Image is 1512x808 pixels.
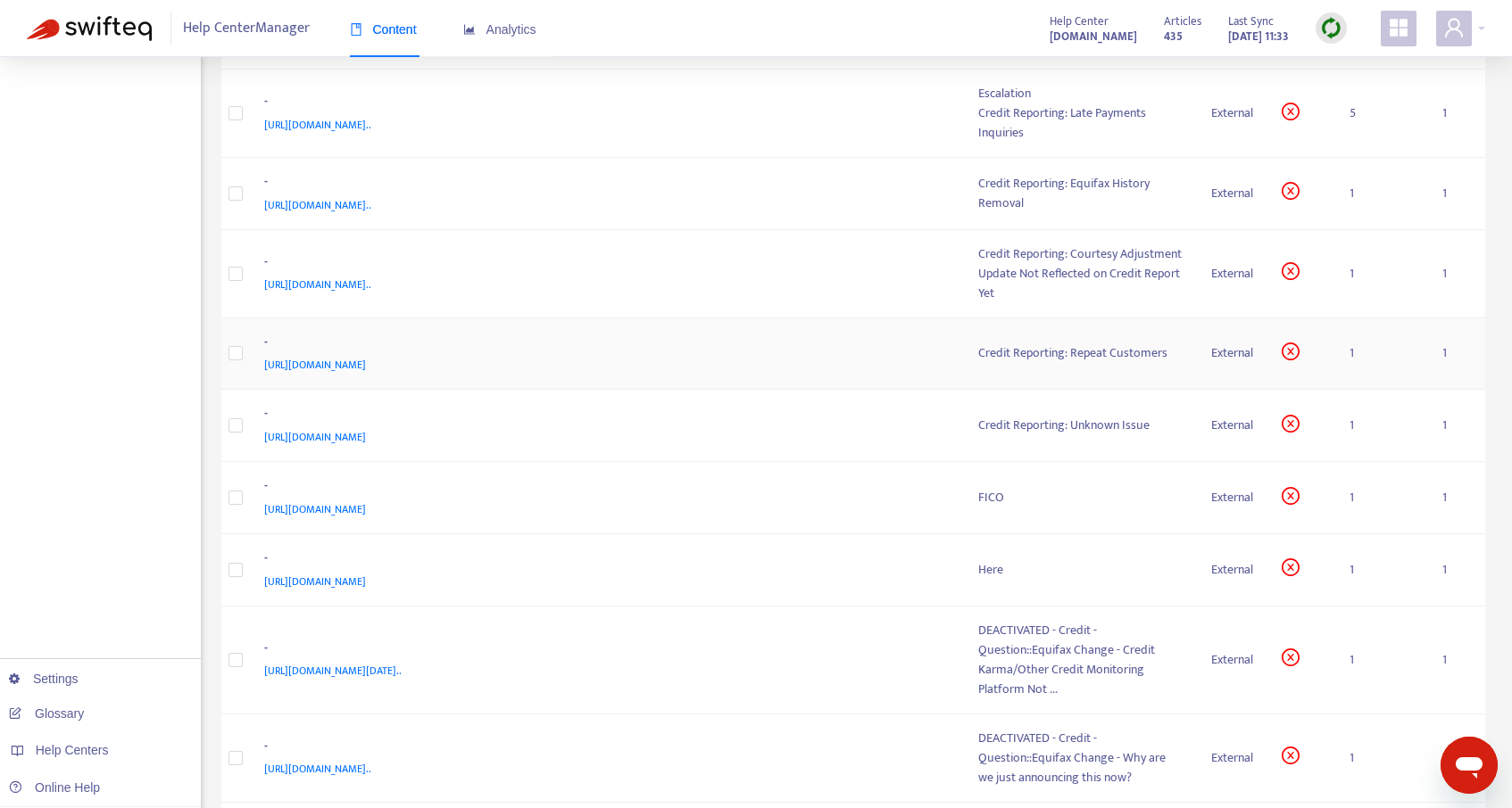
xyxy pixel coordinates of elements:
[264,548,943,572] div: -
[1282,415,1300,433] span: close-circle
[1211,650,1253,670] div: External
[1050,27,1137,46] strong: [DOMAIN_NAME]
[1335,70,1428,158] td: 5
[463,23,476,36] span: area-chart
[264,92,943,115] div: -
[1335,606,1428,714] td: 1
[978,84,1184,103] div: Escalation
[1388,17,1409,38] span: appstore
[978,560,1184,580] div: Here
[978,174,1184,213] div: Credit Reporting: Equifax History Removal
[978,488,1184,507] div: FICO
[978,343,1184,363] div: Credit Reporting: Repeat Customers
[1211,343,1253,363] div: External
[264,196,371,214] span: [URL][DOMAIN_NAME]..
[1282,182,1300,200] span: close-circle
[1282,103,1300,120] span: close-circle
[264,500,366,518] span: [URL][DOMAIN_NAME]
[1282,648,1300,666] span: close-circle
[1211,416,1253,435] div: External
[264,172,943,195] div: -
[264,662,402,680] span: [URL][DOMAIN_NAME][DATE]..
[1050,12,1109,31] span: Help Center
[264,573,366,590] span: [URL][DOMAIN_NAME]
[1428,70,1485,158] td: 1
[1282,487,1300,505] span: close-circle
[1428,318,1485,391] td: 1
[1428,714,1485,803] td: 1
[9,672,79,686] a: Settings
[264,428,366,446] span: [URL][DOMAIN_NAME]
[978,621,1184,699] div: DEACTIVATED - Credit - Question::Equifax Change - Credit Karma/Other Credit Monitoring Platform N...
[1428,158,1485,230] td: 1
[1335,534,1428,606] td: 1
[264,639,943,662] div: -
[1282,746,1300,764] span: close-circle
[1228,12,1274,31] span: Last Sync
[1428,462,1485,534] td: 1
[350,23,362,36] span: book
[1335,230,1428,318] td: 1
[1282,342,1300,360] span: close-circle
[1050,26,1137,46] a: [DOMAIN_NAME]
[1428,230,1485,318] td: 1
[1335,462,1428,534] td: 1
[1428,606,1485,714] td: 1
[1335,714,1428,803] td: 1
[264,356,366,374] span: [URL][DOMAIN_NAME]
[264,404,943,427] div: -
[978,729,1184,787] div: DEACTIVATED - Credit - Question::Equifax Change - Why are we just announcing this now?
[1441,737,1498,794] iframe: Button to launch messaging window
[463,22,536,37] span: Analytics
[1282,262,1300,280] span: close-circle
[264,476,943,499] div: -
[978,244,1184,303] div: Credit Reporting: Courtesy Adjustment Update Not Reflected on Credit Report Yet
[264,737,943,760] div: -
[1211,103,1253,123] div: External
[1335,158,1428,230] td: 1
[1211,264,1253,284] div: External
[1320,17,1342,39] img: sync.dc5367851b00ba804db3.png
[1164,27,1183,46] strong: 435
[264,333,943,356] div: -
[264,116,371,134] span: [URL][DOMAIN_NAME]..
[36,743,109,757] span: Help Centers
[9,780,100,795] a: Online Help
[1211,560,1253,580] div: External
[1335,390,1428,462] td: 1
[1228,27,1289,46] strong: [DATE] 11:33
[183,12,310,45] span: Help Center Manager
[264,760,371,778] span: [URL][DOMAIN_NAME]..
[1211,748,1253,768] div: External
[350,22,417,37] span: Content
[1164,12,1201,31] span: Articles
[1428,534,1485,606] td: 1
[1335,318,1428,391] td: 1
[264,276,371,293] span: [URL][DOMAIN_NAME]..
[27,16,152,41] img: Swifteq
[1428,390,1485,462] td: 1
[978,103,1184,143] div: Credit Reporting: Late Payments Inquiries
[978,416,1184,435] div: Credit Reporting: Unknown Issue
[264,252,943,276] div: -
[1282,558,1300,576] span: close-circle
[1443,17,1465,38] span: user
[1211,184,1253,203] div: External
[9,706,84,721] a: Glossary
[1211,488,1253,507] div: External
